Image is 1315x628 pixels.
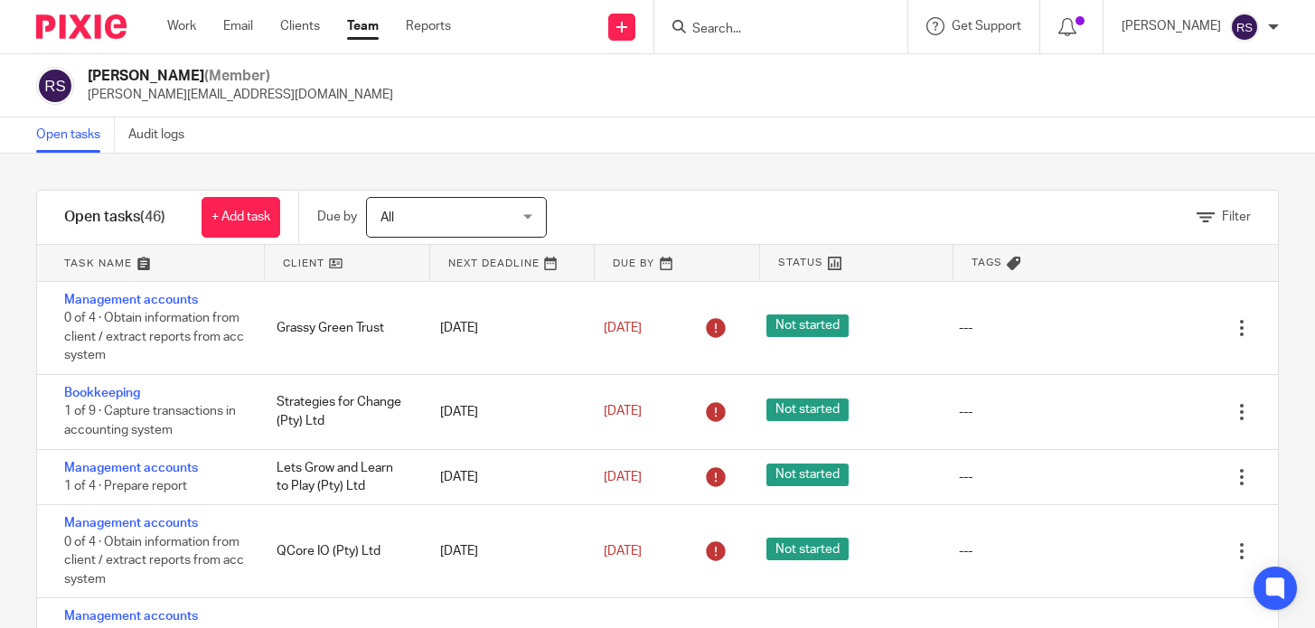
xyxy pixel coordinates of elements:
[258,450,422,505] div: Lets Grow and Learn to Play (Pty) Ltd
[604,471,642,483] span: [DATE]
[604,545,642,558] span: [DATE]
[36,67,74,105] img: svg%3E
[64,462,198,474] a: Management accounts
[778,255,823,270] span: Status
[36,117,115,153] a: Open tasks
[88,67,393,86] h2: [PERSON_NAME]
[64,610,198,623] a: Management accounts
[766,538,849,560] span: Not started
[406,17,451,35] a: Reports
[258,533,422,569] div: QCore IO (Pty) Ltd
[88,86,393,104] p: [PERSON_NAME][EMAIL_ADDRESS][DOMAIN_NAME]
[317,208,357,226] p: Due by
[959,542,972,560] div: ---
[167,17,196,35] a: Work
[64,294,198,306] a: Management accounts
[1230,13,1259,42] img: svg%3E
[64,517,198,530] a: Management accounts
[140,210,165,224] span: (46)
[64,536,244,586] span: 0 of 4 · Obtain information from client / extract reports from acc system
[1222,211,1251,223] span: Filter
[972,255,1002,270] span: Tags
[766,464,849,486] span: Not started
[422,533,586,569] div: [DATE]
[258,310,422,346] div: Grassy Green Trust
[64,313,244,362] span: 0 of 4 · Obtain information from client / extract reports from acc system
[64,208,165,227] h1: Open tasks
[128,117,198,153] a: Audit logs
[380,211,394,224] span: All
[690,22,853,38] input: Search
[223,17,253,35] a: Email
[959,468,972,486] div: ---
[64,406,236,437] span: 1 of 9 · Capture transactions in accounting system
[258,384,422,439] div: Strategies for Change (Pty) Ltd
[1122,17,1221,35] p: [PERSON_NAME]
[959,319,972,337] div: ---
[766,398,849,421] span: Not started
[604,406,642,418] span: [DATE]
[280,17,320,35] a: Clients
[204,69,270,83] span: (Member)
[36,14,127,39] img: Pixie
[604,322,642,334] span: [DATE]
[64,387,140,399] a: Bookkeeping
[347,17,379,35] a: Team
[202,197,280,238] a: + Add task
[766,314,849,337] span: Not started
[422,394,586,430] div: [DATE]
[422,459,586,495] div: [DATE]
[64,480,187,492] span: 1 of 4 · Prepare report
[959,403,972,421] div: ---
[422,310,586,346] div: [DATE]
[952,20,1021,33] span: Get Support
